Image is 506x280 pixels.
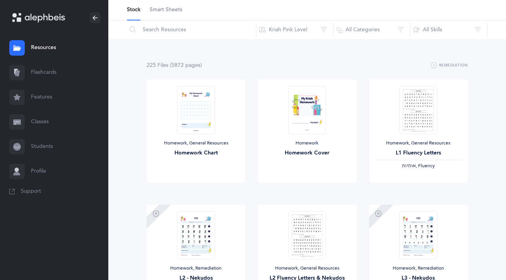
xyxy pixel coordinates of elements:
img: FluencyProgram-SpeedReading-L1_thumbnail_1736302830.png [399,86,437,134]
div: , Fluency [375,163,462,169]
button: Kriah Pink Level [256,20,333,39]
span: ‫אותיות‬ [402,163,416,168]
img: RemediationHomework-L2-Nekudos-K_EN_thumbnail_1724296785.png [177,211,215,259]
div: Homework, Remediation [375,265,462,272]
img: RemediationHomework-L3-Nekudos-K_EN_thumbnail_1724337474.png [399,211,437,259]
div: Homework Chart [153,149,239,157]
div: Homework, General Resources [153,140,239,146]
div: Homework [264,140,350,146]
img: FluencyProgram-SpeedReading-L2_thumbnail_1736302935.png [288,211,326,259]
span: (5872 page ) [170,62,202,68]
span: s [166,62,168,68]
button: All Skills [410,20,487,39]
div: Homework Cover [264,149,350,157]
div: L1 Fluency Letters [375,149,462,157]
img: Homework-Cover-EN_thumbnail_1597602968.png [288,86,326,134]
button: Remediation [431,61,468,70]
div: Homework, General Resources [264,265,350,272]
button: All Categories [333,20,410,39]
span: 225 File [147,62,168,68]
div: Homework, Remediation [153,265,239,272]
span: s [198,62,200,68]
input: Search Resources [126,20,256,39]
img: My_Homework_Chart_1_thumbnail_1716209946.png [177,86,215,134]
div: Homework, General Resources [375,140,462,146]
span: Smart Sheets [150,6,182,14]
span: Support [21,188,41,195]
